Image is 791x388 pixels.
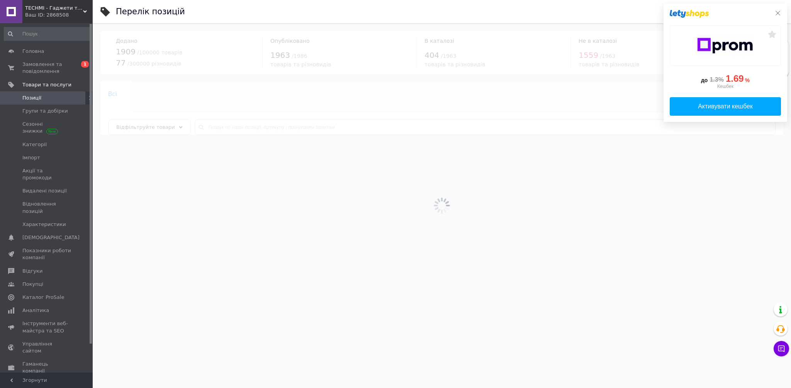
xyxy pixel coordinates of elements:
[22,234,80,241] span: [DEMOGRAPHIC_DATA]
[22,167,71,181] span: Акції та промокоди
[22,48,44,55] span: Головна
[22,201,71,214] span: Відновлення позицій
[81,61,89,67] span: 1
[22,94,41,101] span: Позиції
[25,12,93,19] div: Ваш ID: 2868508
[22,361,71,375] span: Гаманець компанії
[22,294,64,301] span: Каталог ProSale
[22,268,42,275] span: Відгуки
[22,154,40,161] span: Імпорт
[22,108,68,115] span: Групи та добірки
[116,8,185,16] div: Перелік позицій
[22,320,71,334] span: Інструменти веб-майстра та SEO
[774,341,789,356] button: Чат з покупцем
[4,27,91,41] input: Пошук
[22,247,71,261] span: Показники роботи компанії
[22,121,71,135] span: Сезонні знижки
[22,81,71,88] span: Товари та послуги
[22,141,47,148] span: Категорії
[22,307,49,314] span: Аналітика
[22,61,71,75] span: Замовлення та повідомлення
[22,341,71,354] span: Управління сайтом
[25,5,83,12] span: TECHMI - Гаджети та аксесуари
[22,187,67,194] span: Видалені позиції
[22,281,43,288] span: Покупці
[22,221,66,228] span: Характеристики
